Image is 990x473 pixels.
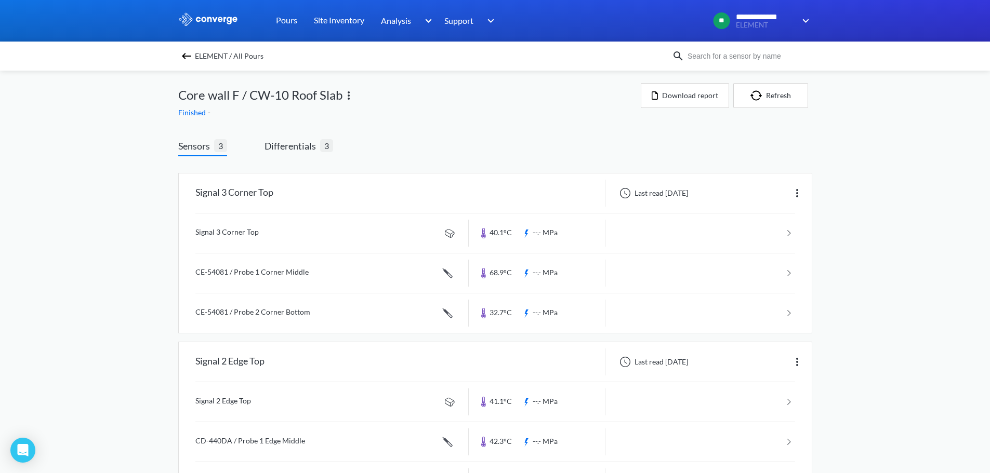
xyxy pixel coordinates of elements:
img: downArrow.svg [418,15,434,27]
span: Core wall F / CW-10 Roof Slab [178,85,342,105]
img: downArrow.svg [481,15,497,27]
span: - [208,108,213,117]
img: icon-refresh.svg [750,90,766,101]
span: 3 [320,139,333,152]
div: Signal 2 Edge Top [195,348,265,375]
span: Sensors [178,139,214,153]
img: icon-search.svg [672,50,684,62]
span: Differentials [265,139,320,153]
span: ELEMENT [736,21,796,29]
img: backspace.svg [180,50,193,62]
button: Download report [641,83,729,108]
span: ELEMENT / All Pours [195,49,263,63]
span: 3 [214,139,227,152]
div: Signal 3 Corner Top [195,180,273,207]
span: Support [444,14,473,27]
span: Analysis [381,14,411,27]
div: Last read [DATE] [614,187,691,199]
img: more.svg [791,187,803,199]
span: Finished [178,108,208,117]
img: downArrow.svg [796,15,812,27]
img: icon-file.svg [652,91,658,100]
img: more.svg [791,356,803,368]
div: Last read [DATE] [614,356,691,368]
button: Refresh [733,83,808,108]
input: Search for a sensor by name [684,50,810,62]
img: more.svg [342,89,355,102]
img: logo_ewhite.svg [178,12,239,26]
div: Open Intercom Messenger [10,438,35,463]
